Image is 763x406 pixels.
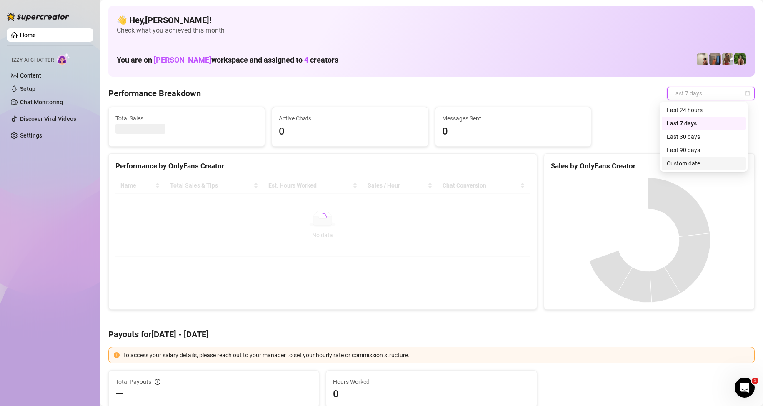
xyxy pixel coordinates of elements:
[20,99,63,105] a: Chat Monitoring
[667,159,741,168] div: Custom date
[662,117,746,130] div: Last 7 days
[57,53,70,65] img: AI Chatter
[709,53,721,65] img: Wayne
[20,85,35,92] a: Setup
[117,26,746,35] span: Check what you achieved this month
[752,378,758,384] span: 1
[115,377,151,386] span: Total Payouts
[442,114,585,123] span: Messages Sent
[662,130,746,143] div: Last 30 days
[304,55,308,64] span: 4
[279,124,421,140] span: 0
[108,328,755,340] h4: Payouts for [DATE] - [DATE]
[697,53,708,65] img: Ralphy
[115,387,123,401] span: —
[114,352,120,358] span: exclamation-circle
[108,88,201,99] h4: Performance Breakdown
[745,91,750,96] span: calendar
[667,105,741,115] div: Last 24 hours
[115,114,258,123] span: Total Sales
[662,103,746,117] div: Last 24 hours
[117,55,338,65] h1: You are on workspace and assigned to creators
[442,124,585,140] span: 0
[7,13,69,21] img: logo-BBDzfeDw.svg
[667,145,741,155] div: Last 90 days
[672,87,750,100] span: Last 7 days
[667,132,741,141] div: Last 30 days
[279,114,421,123] span: Active Chats
[117,14,746,26] h4: 👋 Hey, [PERSON_NAME] !
[123,351,749,360] div: To access your salary details, please reach out to your manager to set your hourly rate or commis...
[154,55,211,64] span: [PERSON_NAME]
[662,157,746,170] div: Custom date
[20,132,42,139] a: Settings
[722,53,733,65] img: Nathaniel
[12,56,54,64] span: Izzy AI Chatter
[115,160,530,172] div: Performance by OnlyFans Creator
[734,53,746,65] img: Nathaniel
[20,72,41,79] a: Content
[333,377,530,386] span: Hours Worked
[155,379,160,385] span: info-circle
[667,119,741,128] div: Last 7 days
[318,212,328,223] span: loading
[735,378,755,398] iframe: Intercom live chat
[333,387,530,401] span: 0
[20,115,76,122] a: Discover Viral Videos
[662,143,746,157] div: Last 90 days
[551,160,748,172] div: Sales by OnlyFans Creator
[20,32,36,38] a: Home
